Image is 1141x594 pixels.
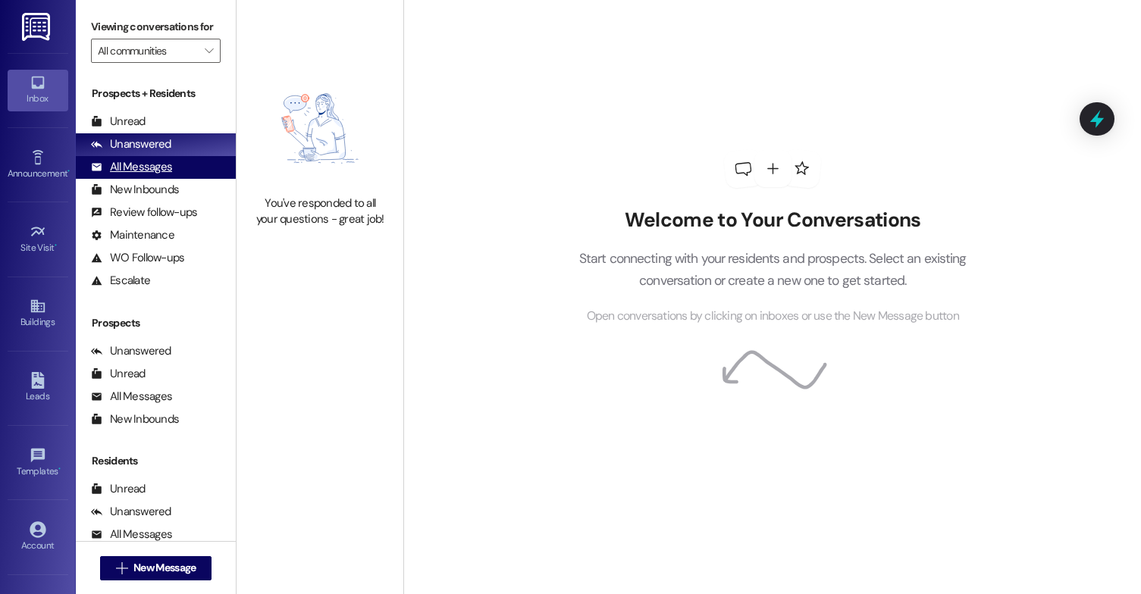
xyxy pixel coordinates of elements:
a: Templates • [8,442,68,483]
input: All communities [98,39,196,63]
div: You've responded to all your questions - great job! [253,195,387,228]
div: Unanswered [91,343,171,359]
a: Site Visit • [8,219,68,260]
p: Start connecting with your residents and prospects. Select an existing conversation or create a n... [556,248,989,291]
div: Unanswered [91,136,171,152]
span: • [58,464,61,474]
div: Escalate [91,273,150,289]
div: New Inbounds [91,411,179,427]
div: Unanswered [91,504,171,520]
img: empty-state [253,69,387,188]
span: New Message [133,560,196,576]
h2: Welcome to Your Conversations [556,208,989,233]
span: Open conversations by clicking on inboxes or use the New Message button [587,307,959,326]
button: New Message [100,556,212,580]
div: All Messages [91,159,172,175]
div: Residents [76,453,236,469]
div: Unread [91,114,146,130]
div: Review follow-ups [91,205,197,220]
i:  [205,45,213,57]
div: WO Follow-ups [91,250,184,266]
div: All Messages [91,527,172,542]
div: Unread [91,366,146,382]
i:  [116,562,127,574]
div: Maintenance [91,227,174,243]
div: Prospects + Residents [76,86,236,102]
div: Prospects [76,315,236,331]
a: Account [8,517,68,558]
div: Unread [91,481,146,497]
a: Leads [8,367,68,408]
div: New Inbounds [91,182,179,198]
a: Buildings [8,293,68,334]
img: ResiDesk Logo [22,13,53,41]
a: Inbox [8,70,68,111]
span: • [55,240,57,251]
span: • [67,166,70,177]
div: All Messages [91,389,172,405]
label: Viewing conversations for [91,15,221,39]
